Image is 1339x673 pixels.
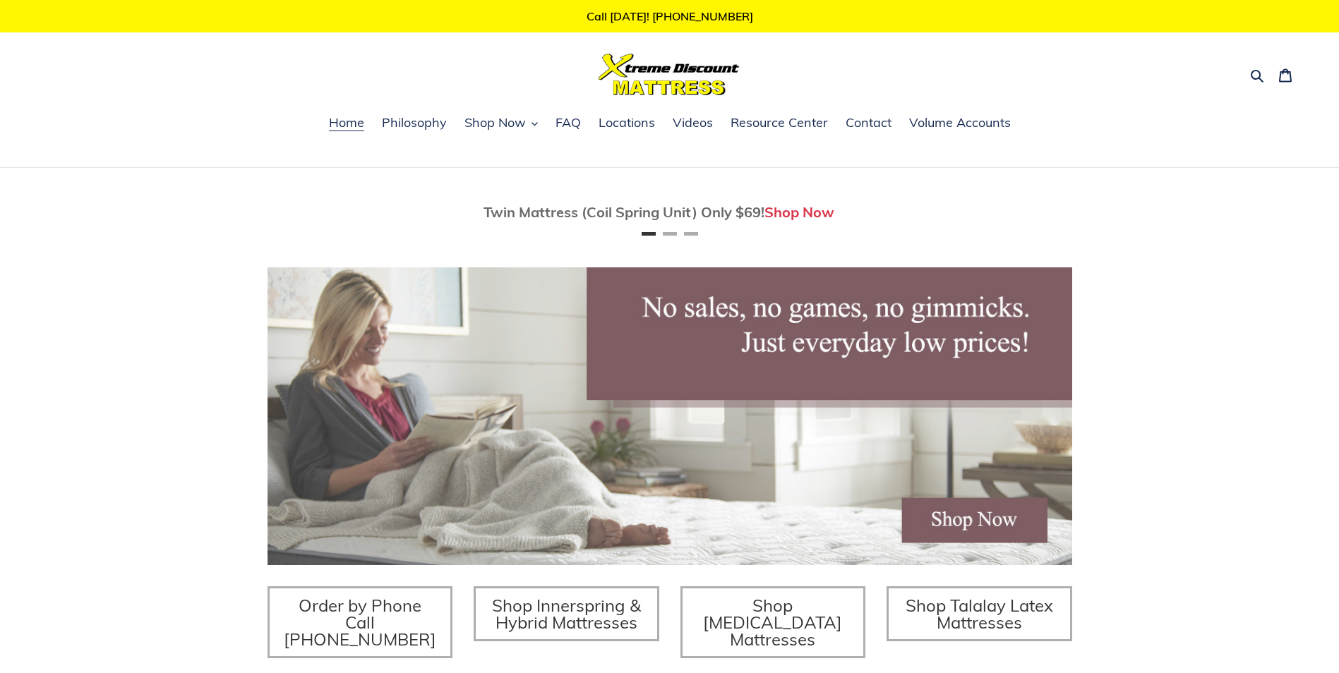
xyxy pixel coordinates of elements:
a: Locations [592,113,662,134]
img: Xtreme Discount Mattress [599,54,740,95]
button: Page 1 [642,232,656,236]
a: FAQ [548,113,588,134]
a: Shop Innerspring & Hybrid Mattresses [474,586,659,641]
span: Volume Accounts [909,114,1011,131]
span: Shop [MEDICAL_DATA] Mattresses [703,595,842,650]
button: Page 3 [684,232,698,236]
a: Shop Now [764,203,834,221]
a: Shop Talalay Latex Mattresses [887,586,1072,641]
span: FAQ [556,114,581,131]
a: Contact [839,113,899,134]
span: Order by Phone Call [PHONE_NUMBER] [284,595,436,650]
a: Volume Accounts [902,113,1018,134]
span: Videos [673,114,713,131]
span: Home [329,114,364,131]
a: Home [322,113,371,134]
a: Order by Phone Call [PHONE_NUMBER] [268,586,453,658]
a: Videos [666,113,720,134]
button: Page 2 [663,232,677,236]
span: Philosophy [382,114,447,131]
span: Twin Mattress (Coil Spring Unit) Only $69! [484,203,764,221]
img: herobannermay2022-1652879215306_1200x.jpg [268,267,1072,565]
span: Shop Talalay Latex Mattresses [906,595,1053,633]
span: Shop Now [464,114,526,131]
span: Resource Center [731,114,828,131]
a: Shop [MEDICAL_DATA] Mattresses [680,586,866,658]
a: Resource Center [723,113,835,134]
span: Locations [599,114,655,131]
a: Philosophy [375,113,454,134]
span: Contact [846,114,891,131]
button: Shop Now [457,113,545,134]
span: Shop Innerspring & Hybrid Mattresses [492,595,641,633]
